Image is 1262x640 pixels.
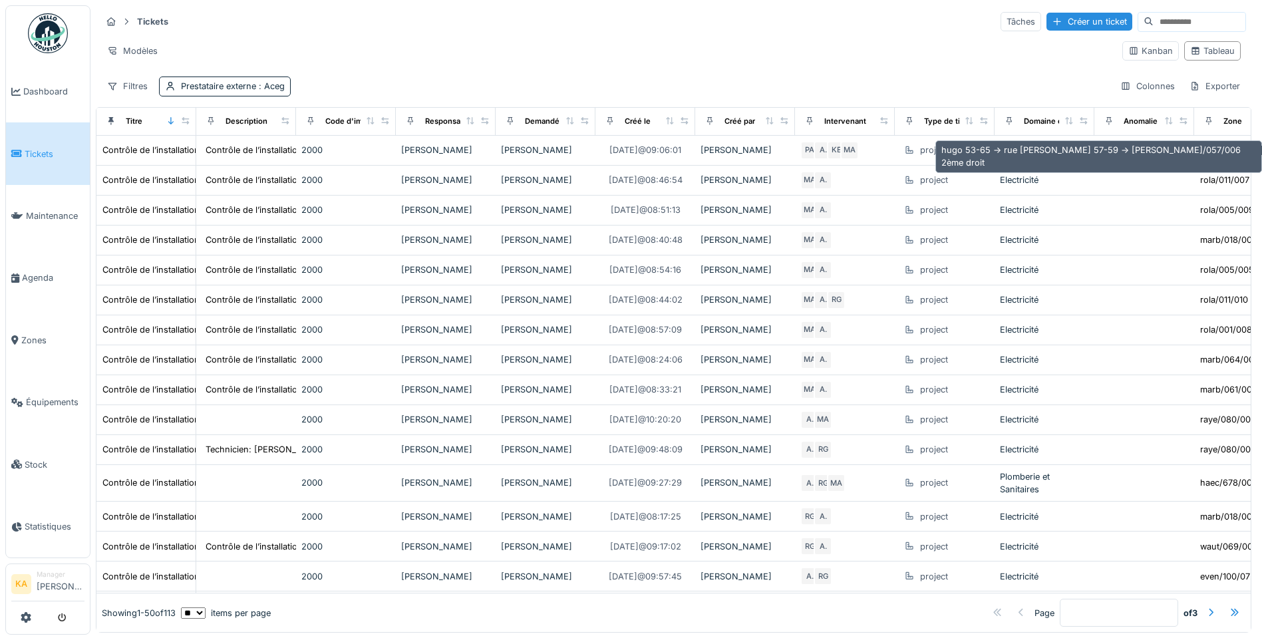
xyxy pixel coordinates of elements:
[11,569,84,601] a: KA Manager[PERSON_NAME]
[206,323,398,336] div: Contrôle de l’installation électrique apparteme...
[206,383,398,396] div: Contrôle de l’installation électrique appartement
[814,507,832,526] div: A.
[609,476,682,489] div: [DATE] @ 09:27:29
[814,231,832,249] div: A.
[206,293,398,306] div: Contrôle de l’installation électrique apparteme...
[920,413,948,426] div: project
[701,234,790,246] div: [PERSON_NAME]
[1024,116,1099,127] div: Domaine d'expertise
[301,383,391,396] div: 2000
[301,323,391,336] div: 2000
[301,510,391,523] div: 2000
[401,443,490,456] div: [PERSON_NAME]
[701,204,790,216] div: [PERSON_NAME]
[401,383,490,396] div: [PERSON_NAME]
[206,204,398,216] div: Contrôle de l’installation électrique apparteme...
[814,474,832,492] div: RG
[11,574,31,594] li: KA
[102,570,303,583] div: Contrôle de l’installation électrique d'appartement
[181,80,285,92] div: Prestataire externe
[206,540,394,553] div: Contrôle de l’installation électrique d'apparte...
[814,381,832,399] div: A.
[609,570,682,583] div: [DATE] @ 09:57:45
[501,510,590,523] div: [PERSON_NAME]
[6,122,90,184] a: Tickets
[37,569,84,598] li: [PERSON_NAME]
[102,174,292,186] div: Contrôle de l’installation électrique appartemen
[1183,77,1246,96] div: Exporter
[102,263,295,276] div: Contrôle de l’installation électrique appartement
[25,458,84,471] span: Stock
[301,174,391,186] div: 2000
[26,396,84,408] span: Équipements
[301,413,391,426] div: 2000
[701,263,790,276] div: [PERSON_NAME]
[226,116,267,127] div: Description
[1000,234,1089,246] div: Electricité
[814,567,832,585] div: RG
[37,569,84,579] div: Manager
[1124,116,1158,127] div: Anomalie
[101,77,154,96] div: Filtres
[920,443,948,456] div: project
[701,510,790,523] div: [PERSON_NAME]
[701,443,790,456] div: [PERSON_NAME]
[625,116,651,127] div: Créé le
[206,234,398,246] div: Contrôle de l’installation électrique apparteme...
[701,570,790,583] div: [PERSON_NAME]
[609,293,683,306] div: [DATE] @ 08:44:02
[23,85,84,98] span: Dashboard
[401,204,490,216] div: [PERSON_NAME]
[701,353,790,366] div: [PERSON_NAME]
[609,144,681,156] div: [DATE] @ 09:06:01
[814,351,832,369] div: A.
[814,171,832,190] div: A.
[132,15,174,28] strong: Tickets
[1034,606,1054,619] div: Page
[206,144,398,156] div: Contrôle de l’installation de gaz de l'appartem...
[1000,293,1089,306] div: Electricité
[1000,383,1089,396] div: Electricité
[102,383,295,396] div: Contrôle de l’installation électrique appartement
[827,291,846,309] div: RG
[6,61,90,122] a: Dashboard
[1000,570,1089,583] div: Electricité
[800,440,819,459] div: A.
[102,144,300,156] div: Contrôle de l’installation de gaz de l'appartement
[102,476,303,489] div: Contrôle de l’installation électrique d'appartement
[102,510,303,523] div: Contrôle de l’installation électrique d'appartement
[800,171,819,190] div: MA
[206,443,434,456] div: Technicien: [PERSON_NAME] - GSM 00 32 475 56 34...
[800,201,819,220] div: MA
[102,413,351,426] div: Contrôle de l’installation électrique appartement Ref #1451724
[101,41,164,61] div: Modèles
[701,323,790,336] div: [PERSON_NAME]
[102,234,295,246] div: Contrôle de l’installation électrique appartement
[501,323,590,336] div: [PERSON_NAME]
[102,540,303,553] div: Contrôle de l’installation électrique d'appartement
[1000,413,1089,426] div: Electricité
[724,116,755,127] div: Créé par
[301,443,391,456] div: 2000
[6,433,90,495] a: Stock
[401,263,490,276] div: [PERSON_NAME]
[800,410,819,429] div: A.
[25,520,84,533] span: Statistiques
[920,540,948,553] div: project
[501,540,590,553] div: [PERSON_NAME]
[301,144,391,156] div: 2000
[501,174,590,186] div: [PERSON_NAME]
[920,263,948,276] div: project
[301,293,391,306] div: 2000
[920,570,948,583] div: project
[800,567,819,585] div: A.
[800,231,819,249] div: MA
[1114,77,1181,96] div: Colonnes
[611,204,681,216] div: [DATE] @ 08:51:13
[701,144,790,156] div: [PERSON_NAME]
[935,140,1262,172] div: hugo 53-65 -> rue [PERSON_NAME] 57-59 -> [PERSON_NAME]/057/006 2ème droit
[501,476,590,489] div: [PERSON_NAME]
[814,201,832,220] div: A.
[800,321,819,339] div: MA
[827,474,846,492] div: MA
